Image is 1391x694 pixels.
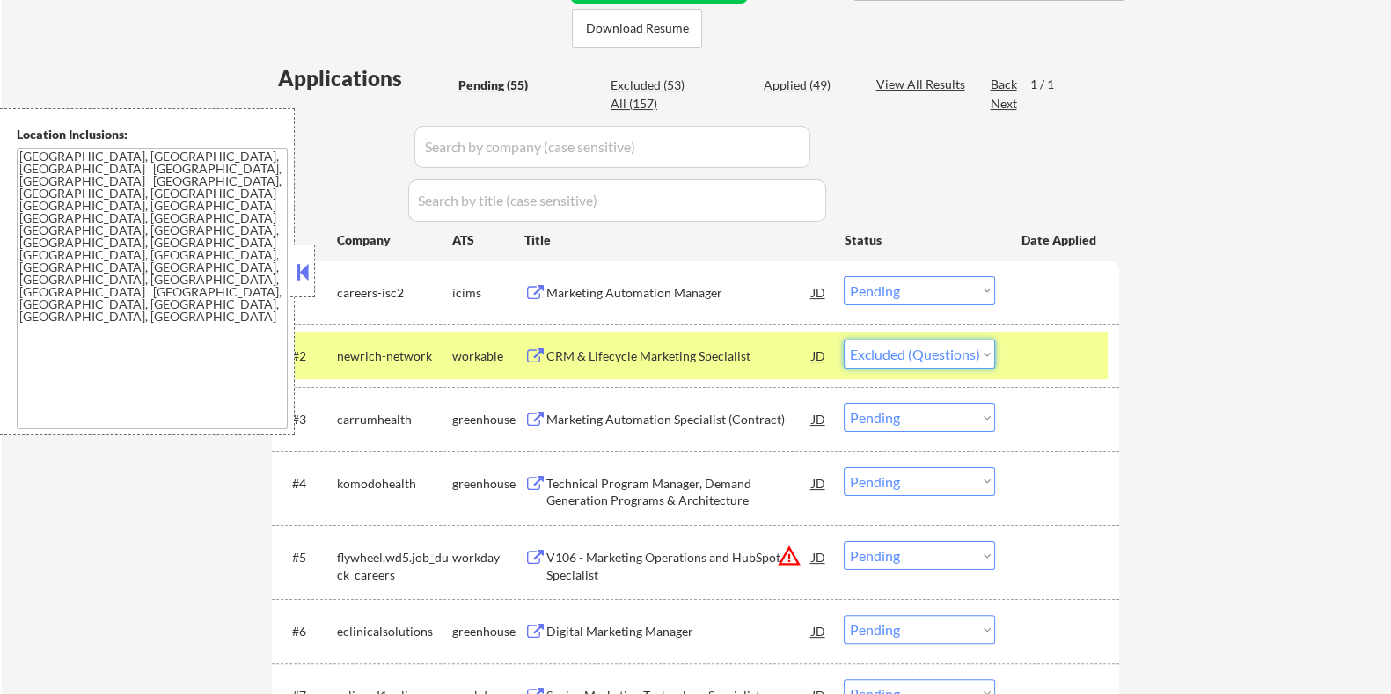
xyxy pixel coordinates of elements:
div: Status [844,223,995,255]
div: newrich-network [336,347,451,365]
div: CRM & Lifecycle Marketing Specialist [545,347,811,365]
button: warning_amber [776,544,801,568]
div: komodohealth [336,475,451,493]
div: JD [809,340,827,371]
div: #4 [291,475,322,493]
div: ATS [451,231,523,249]
div: JD [809,615,827,647]
div: Marketing Automation Specialist (Contract) [545,411,811,428]
div: V106 - Marketing Operations and HubSpot Specialist [545,549,811,583]
div: greenhouse [451,411,523,428]
div: JD [809,403,827,435]
div: workable [451,347,523,365]
div: Title [523,231,827,249]
div: Applications [277,68,451,89]
div: Back [990,76,1018,93]
div: Marketing Automation Manager [545,284,811,302]
div: Digital Marketing Manager [545,623,811,640]
div: #5 [291,549,322,566]
div: JD [809,541,827,573]
div: Pending (55) [458,77,545,94]
div: greenhouse [451,475,523,493]
div: Next [990,95,1018,113]
div: Technical Program Manager, Demand Generation Programs & Architecture [545,475,811,509]
div: Applied (49) [763,77,851,94]
div: View All Results [875,76,970,93]
button: Download Resume [572,9,702,48]
div: greenhouse [451,623,523,640]
div: Location Inclusions: [17,126,288,143]
div: eclinicalsolutions [336,623,451,640]
div: Excluded (53) [611,77,699,94]
input: Search by title (case sensitive) [408,179,826,222]
input: Search by company (case sensitive) [414,126,810,168]
div: #6 [291,623,322,640]
div: carrumhealth [336,411,451,428]
div: JD [809,467,827,499]
div: JD [809,276,827,308]
div: Date Applied [1021,231,1098,249]
div: careers-isc2 [336,284,451,302]
div: 1 / 1 [1029,76,1070,93]
div: Company [336,231,451,249]
div: All (157) [611,95,699,113]
div: workday [451,549,523,566]
div: flywheel.wd5.job_duck_careers [336,549,451,583]
div: icims [451,284,523,302]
